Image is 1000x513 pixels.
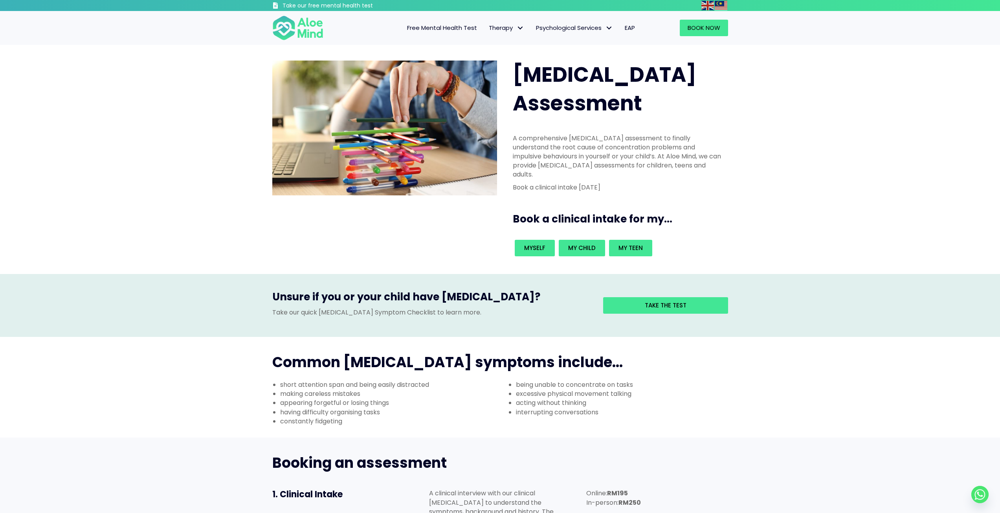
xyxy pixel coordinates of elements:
[715,1,728,10] a: Malay
[334,20,641,36] nav: Menu
[516,380,736,389] li: being unable to concentrate on tasks
[272,15,323,41] img: Aloe mind Logo
[586,489,728,507] p: Online: In-person:
[513,183,723,192] p: Book a clinical intake [DATE]
[609,240,652,256] a: My teen
[680,20,728,36] a: Book Now
[568,244,596,252] span: My child
[483,20,530,36] a: TherapyTherapy: submenu
[530,20,619,36] a: Psychological ServicesPsychological Services: submenu
[280,389,500,398] li: making careless mistakes
[272,488,343,500] span: 1. Clinical Intake
[272,290,591,308] h3: Unsure if you or your child have [MEDICAL_DATA]?
[603,297,728,314] a: Take the test
[715,1,727,10] img: ms
[625,24,635,32] span: EAP
[283,2,415,10] h3: Take our free mental health test
[701,1,714,10] img: en
[280,398,500,407] li: appearing forgetful or losing things
[280,408,500,417] li: having difficulty organising tasks
[618,498,641,507] strong: RM250
[280,380,500,389] li: short attention span and being easily distracted
[513,212,731,226] h3: Book a clinical intake for my...
[701,1,715,10] a: English
[515,22,526,34] span: Therapy: submenu
[272,308,591,317] p: Take our quick [MEDICAL_DATA] Symptom Checklist to learn more.
[516,389,736,398] li: excessive physical movement talking
[513,238,723,258] div: Book an intake for my...
[536,24,613,32] span: Psychological Services
[489,24,524,32] span: Therapy
[619,20,641,36] a: EAP
[524,244,545,252] span: Myself
[516,408,736,417] li: interrupting conversations
[516,398,736,407] li: acting without thinking
[618,244,643,252] span: My teen
[272,61,497,195] img: Aloe Mind Malaysia | Mental Healthcare Services in Malaysia and Singapore
[607,489,628,498] strong: RM195
[515,240,555,256] a: Myself
[280,417,500,426] li: constantly fidgeting
[513,60,696,118] span: [MEDICAL_DATA] Assessment
[604,22,615,34] span: Psychological Services: submenu
[645,301,686,309] span: Take the test
[272,352,623,372] span: Common [MEDICAL_DATA] symptoms include...
[407,24,477,32] span: Free Mental Health Test
[971,486,989,503] a: Whatsapp
[401,20,483,36] a: Free Mental Health Test
[559,240,605,256] a: My child
[272,453,447,473] span: Booking an assessment
[688,24,720,32] span: Book Now
[272,2,415,11] a: Take our free mental health test
[513,134,723,179] p: A comprehensive [MEDICAL_DATA] assessment to finally understand the root cause of concentration p...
